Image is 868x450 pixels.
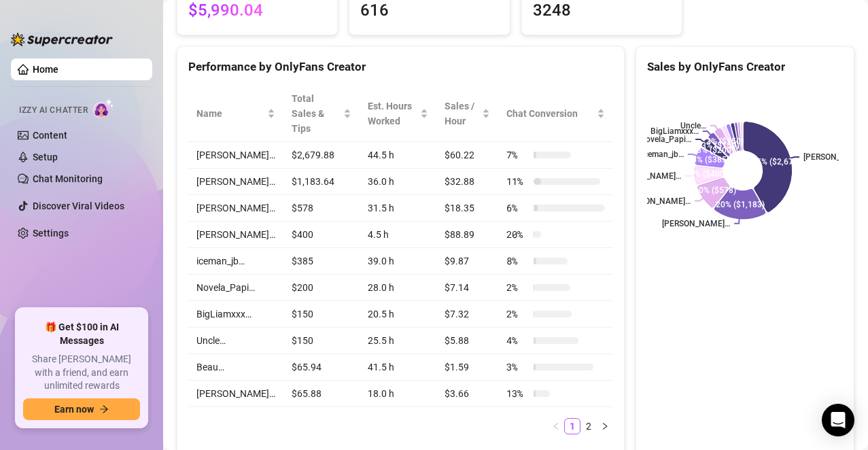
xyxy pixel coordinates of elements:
[283,222,360,248] td: $400
[360,381,436,407] td: 18.0 h
[188,195,283,222] td: [PERSON_NAME]…
[188,58,613,76] div: Performance by OnlyFans Creator
[360,301,436,328] td: 20.5 h
[436,248,498,275] td: $9.87
[436,328,498,354] td: $5.88
[506,333,528,348] span: 4 %
[436,195,498,222] td: $18.35
[436,301,498,328] td: $7.32
[564,418,580,434] li: 1
[360,222,436,248] td: 4.5 h
[188,142,283,169] td: [PERSON_NAME]…
[188,248,283,275] td: iceman_jb…
[188,328,283,354] td: Uncle…
[506,254,528,269] span: 8 %
[506,174,528,189] span: 11 %
[33,228,69,239] a: Settings
[54,404,94,415] span: Earn now
[662,219,730,228] text: [PERSON_NAME]…
[581,419,596,434] a: 2
[283,354,360,381] td: $65.94
[368,99,417,128] div: Est. Hours Worked
[552,422,560,430] span: left
[99,404,109,414] span: arrow-right
[23,353,140,393] span: Share [PERSON_NAME] with a friend, and earn unlimited rewards
[822,404,854,436] div: Open Intercom Messenger
[23,321,140,347] span: 🎁 Get $100 in AI Messages
[292,91,341,136] span: Total Sales & Tips
[283,248,360,275] td: $385
[283,142,360,169] td: $2,679.88
[506,227,528,242] span: 20 %
[506,148,528,162] span: 7 %
[283,275,360,301] td: $200
[188,354,283,381] td: Beau…
[23,398,140,420] button: Earn nowarrow-right
[436,86,498,142] th: Sales / Hour
[360,354,436,381] td: 41.5 h
[188,301,283,328] td: BigLiamxxx…
[506,360,528,375] span: 3 %
[283,195,360,222] td: $578
[283,169,360,195] td: $1,183.64
[188,169,283,195] td: [PERSON_NAME]…
[436,142,498,169] td: $60.22
[614,171,682,181] text: [PERSON_NAME]…
[360,328,436,354] td: 25.5 h
[506,386,528,401] span: 13 %
[283,328,360,354] td: $150
[506,280,528,295] span: 2 %
[580,418,597,434] li: 2
[623,196,691,206] text: [PERSON_NAME]…
[33,130,67,141] a: Content
[436,354,498,381] td: $1.59
[283,301,360,328] td: $150
[436,222,498,248] td: $88.89
[506,307,528,322] span: 2 %
[11,33,113,46] img: logo-BBDzfeDw.svg
[188,222,283,248] td: [PERSON_NAME]…
[93,99,114,118] img: AI Chatter
[283,381,360,407] td: $65.88
[640,135,691,144] text: Novela_Papi…
[360,248,436,275] td: 39.0 h
[506,106,594,121] span: Chat Conversion
[445,99,479,128] span: Sales / Hour
[548,418,564,434] li: Previous Page
[436,381,498,407] td: $3.66
[196,106,264,121] span: Name
[360,275,436,301] td: 28.0 h
[188,86,283,142] th: Name
[506,201,528,215] span: 6 %
[360,169,436,195] td: 36.0 h
[360,142,436,169] td: 44.5 h
[601,422,609,430] span: right
[33,173,103,184] a: Chat Monitoring
[597,418,613,434] button: right
[19,104,88,117] span: Izzy AI Chatter
[360,195,436,222] td: 31.5 h
[647,58,843,76] div: Sales by OnlyFans Creator
[188,275,283,301] td: Novela_Papi…
[597,418,613,434] li: Next Page
[680,121,706,131] text: Uncle…
[548,418,564,434] button: left
[188,381,283,407] td: [PERSON_NAME]…
[33,152,58,162] a: Setup
[650,126,699,136] text: BigLiamxxx…
[33,201,124,211] a: Discover Viral Videos
[283,86,360,142] th: Total Sales & Tips
[436,169,498,195] td: $32.88
[498,86,613,142] th: Chat Conversion
[642,150,684,159] text: iceman_jb…
[33,64,58,75] a: Home
[565,419,580,434] a: 1
[436,275,498,301] td: $7.14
